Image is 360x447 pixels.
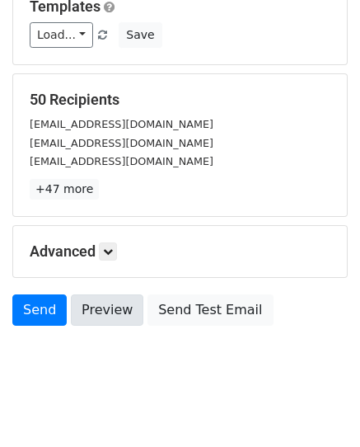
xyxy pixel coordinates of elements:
[278,368,360,447] iframe: Chat Widget
[71,294,143,326] a: Preview
[30,118,213,130] small: [EMAIL_ADDRESS][DOMAIN_NAME]
[30,155,213,167] small: [EMAIL_ADDRESS][DOMAIN_NAME]
[147,294,273,326] a: Send Test Email
[30,137,213,149] small: [EMAIL_ADDRESS][DOMAIN_NAME]
[119,22,161,48] button: Save
[30,242,330,261] h5: Advanced
[12,294,67,326] a: Send
[30,22,93,48] a: Load...
[30,91,330,109] h5: 50 Recipients
[30,179,99,200] a: +47 more
[278,368,360,447] div: Widget de chat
